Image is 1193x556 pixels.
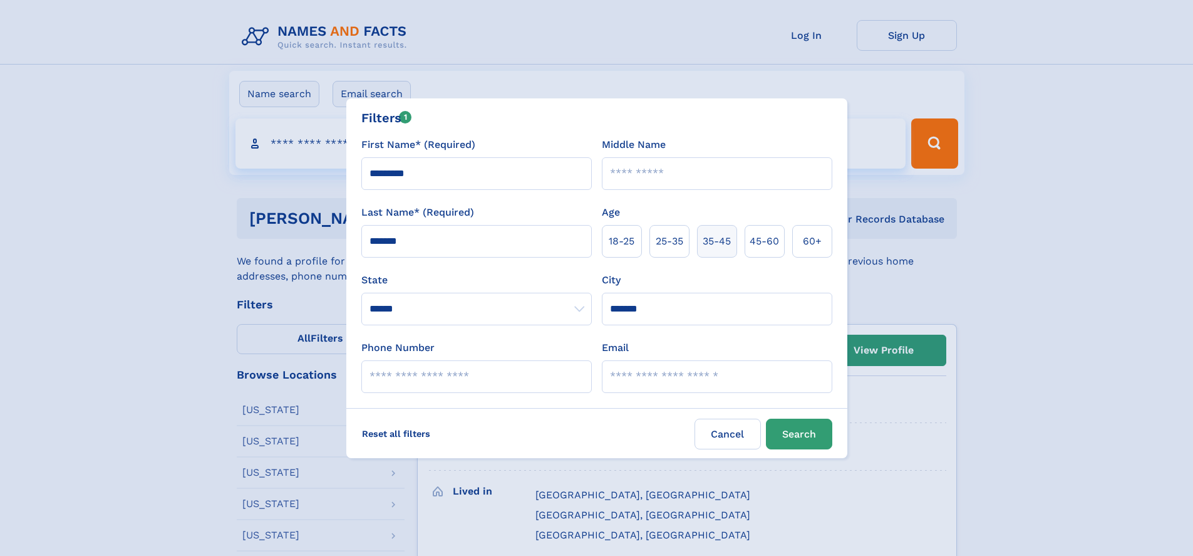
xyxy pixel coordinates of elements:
label: Phone Number [361,340,435,355]
span: 18‑25 [609,234,634,249]
label: Cancel [695,419,761,449]
label: City [602,273,621,288]
label: Email [602,340,629,355]
label: Last Name* (Required) [361,205,474,220]
button: Search [766,419,832,449]
label: First Name* (Required) [361,137,475,152]
span: 60+ [803,234,822,249]
label: State [361,273,592,288]
span: 35‑45 [703,234,731,249]
span: 45‑60 [750,234,779,249]
label: Reset all filters [354,419,438,449]
label: Age [602,205,620,220]
span: 25‑35 [656,234,683,249]
label: Middle Name [602,137,666,152]
div: Filters [361,108,412,127]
